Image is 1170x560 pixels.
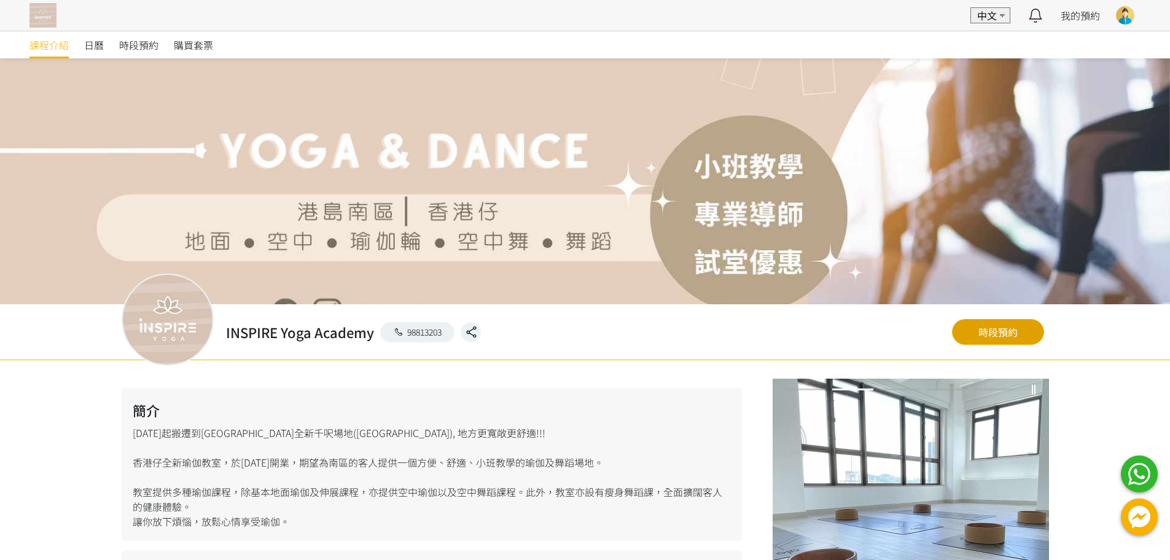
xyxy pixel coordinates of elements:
[29,3,57,28] img: T57dtJh47iSJKDtQ57dN6xVUMYY2M0XQuGF02OI4.png
[119,31,158,58] a: 時段預約
[380,322,455,342] a: 98813203
[952,319,1044,345] a: 時段預約
[29,31,69,58] a: 課程介紹
[174,37,213,52] span: 購買套票
[226,322,374,342] h2: INSPIRE Yoga Academy
[133,400,731,420] h2: 簡介
[119,37,158,52] span: 時段預約
[122,388,742,541] div: [DATE]起搬遷到[GEOGRAPHIC_DATA]全新千呎場地([GEOGRAPHIC_DATA]), 地方更寬敞更舒適!!! 香港仔全新瑜伽教室，於[DATE]開業，期望為南區的客人提供一...
[84,31,104,58] a: 日曆
[174,31,213,58] a: 購買套票
[84,37,104,52] span: 日曆
[29,37,69,52] span: 課程介紹
[1061,8,1100,23] a: 我的預約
